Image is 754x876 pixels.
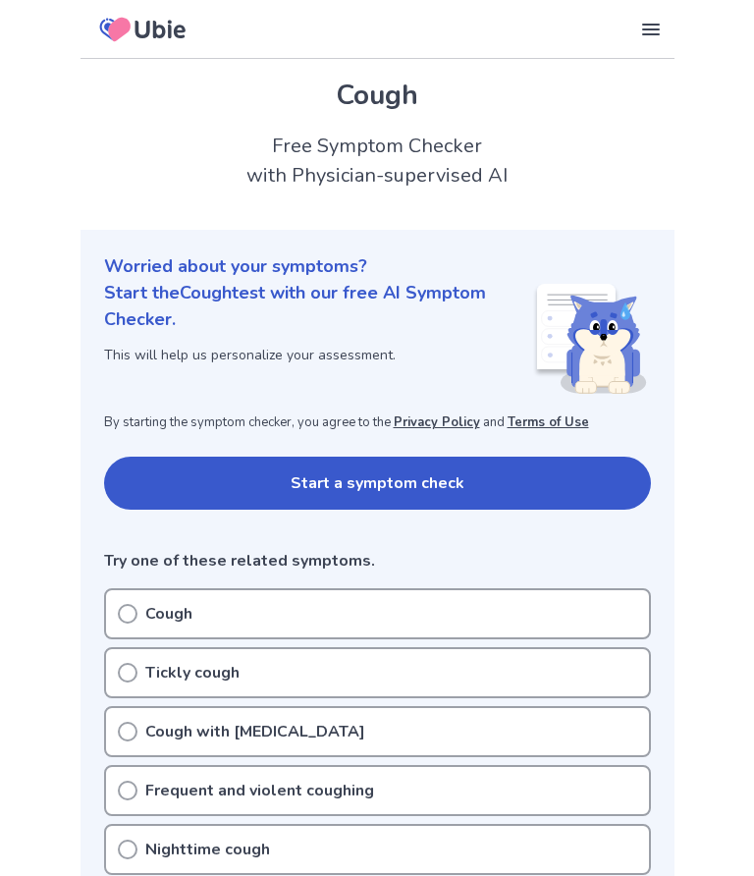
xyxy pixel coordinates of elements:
button: Start a symptom check [104,457,651,510]
a: Terms of Use [508,413,589,431]
p: Cough with [MEDICAL_DATA] [145,720,365,743]
img: Shiba [533,284,647,394]
h1: Cough [104,75,651,116]
h2: Free Symptom Checker with Physician-supervised AI [81,132,674,191]
a: Privacy Policy [394,413,480,431]
p: Cough [145,602,192,626]
p: This will help us personalize your assessment. [104,345,533,365]
p: Worried about your symptoms? [104,253,651,280]
p: Frequent and violent coughing [145,779,374,802]
p: Start the Cough test with our free AI Symptom Checker. [104,280,533,333]
p: Tickly cough [145,661,240,684]
p: Nighttime cough [145,838,270,861]
p: Try one of these related symptoms. [104,549,651,573]
p: By starting the symptom checker, you agree to the and [104,413,651,433]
